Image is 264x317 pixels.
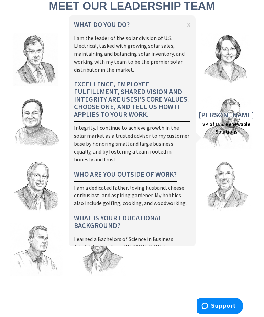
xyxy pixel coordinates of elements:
[74,235,190,266] p: I earned a Bachelors of Science in Business Administration from [PERSON_NAME][GEOGRAPHIC_DATA], w...
[187,21,190,28] span: x
[202,121,250,135] strong: VP of U.S. Renewable Solutions
[74,170,177,182] h3: who are you outside of work?
[74,184,190,208] p: I am a dedicated father, loving husband, cheese enthusiast, and aspiring gardener. My hobbies als...
[74,214,190,233] h3: what is your educational background?
[74,21,130,32] h3: what do you do?
[74,34,190,73] p: I am the leader of the solar division of U.S. Electrical, tasked with growing solar sales, mainta...
[199,110,254,119] h3: [PERSON_NAME]
[197,298,243,315] iframe: Opens a widget where you can find more information
[74,124,190,163] p: Integrity. I continue to achieve growth in the solar market as a trusted advisor to my customer b...
[74,80,190,122] h3: Excellence, Employee Fulfillment, Shared Vision and Integrity are USESI’s core values. Choose one...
